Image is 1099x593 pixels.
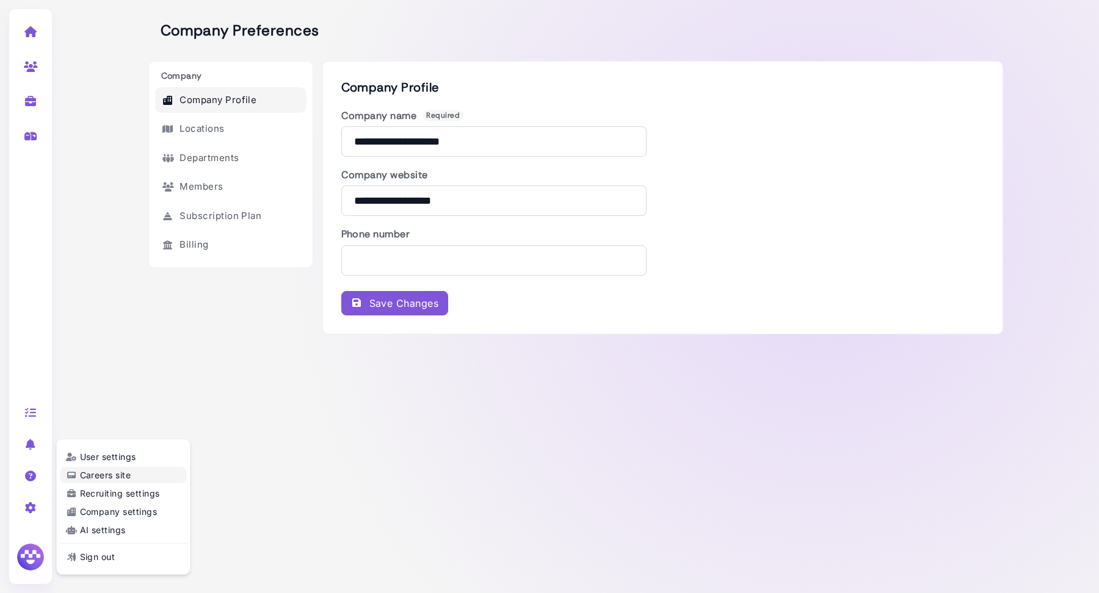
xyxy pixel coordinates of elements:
a: Sign out [60,548,187,565]
h3: Phone number [341,228,647,240]
h3: Company website [341,169,647,181]
a: Locations [155,116,306,142]
button: Save Changes [341,291,449,315]
a: User settings [60,448,187,465]
a: Careers site [60,467,187,483]
a: Members [155,174,306,200]
img: Megan [15,542,46,572]
h3: Company [155,71,306,81]
a: Departments [155,145,306,171]
a: AI settings [60,522,187,538]
a: Company Profile [155,87,306,113]
h3: Company name [341,110,647,121]
a: Subscription Plan [155,203,306,229]
span: Required [423,110,463,121]
a: Billing [155,232,306,258]
a: Recruiting settings [60,485,187,501]
h2: Company Profile [341,80,984,95]
a: Company settings [60,503,187,520]
h2: Company Preferences [148,22,319,40]
div: Save Changes [351,296,439,311]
